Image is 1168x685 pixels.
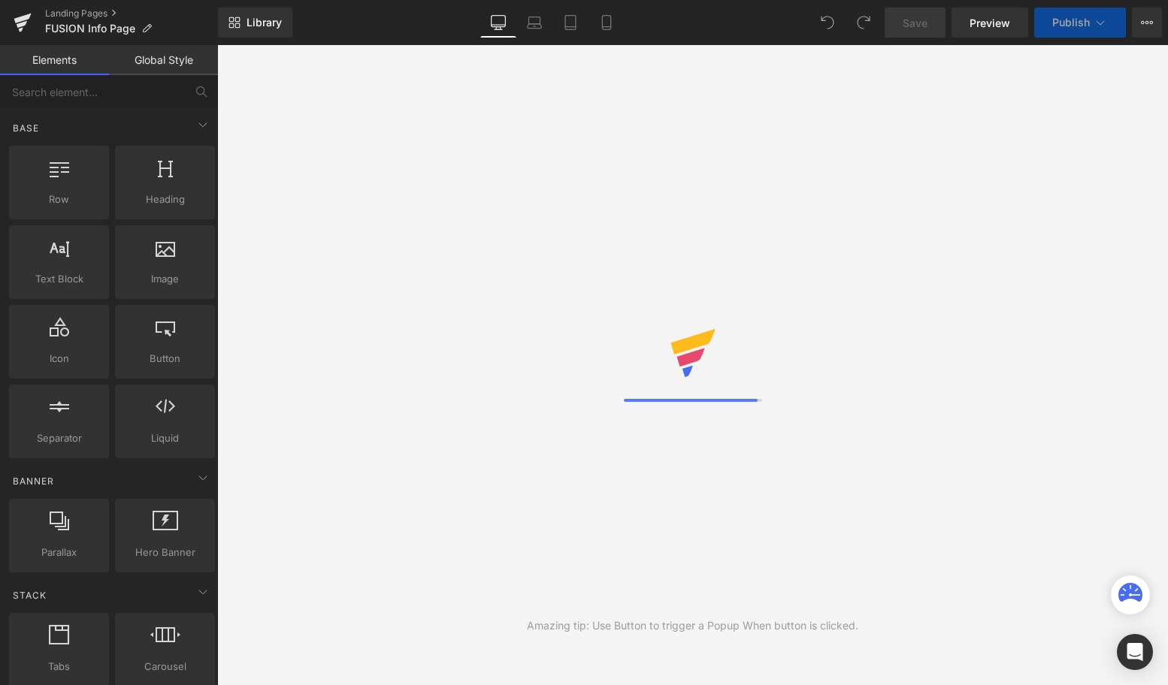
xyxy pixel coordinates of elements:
span: Stack [11,588,48,602]
span: Carousel [120,659,210,674]
span: Tabs [14,659,104,674]
a: Mobile [589,8,625,38]
button: Redo [849,8,879,38]
span: Button [120,351,210,367]
span: Save [903,15,927,31]
span: FUSION Info Page [45,23,135,35]
a: Laptop [516,8,552,38]
button: Publish [1034,8,1126,38]
a: Tablet [552,8,589,38]
a: Preview [952,8,1028,38]
a: Landing Pages [45,8,218,20]
span: Heading [120,192,210,207]
span: Row [14,192,104,207]
div: Open Intercom Messenger [1117,634,1153,670]
span: Library [247,16,282,29]
span: Hero Banner [120,545,210,560]
span: Base [11,121,41,135]
span: Preview [970,15,1010,31]
span: Text Block [14,271,104,287]
span: Separator [14,430,104,446]
div: Amazing tip: Use Button to trigger a Popup When button is clicked. [527,617,858,634]
span: Banner [11,474,56,488]
span: Liquid [120,430,210,446]
span: Image [120,271,210,287]
span: Icon [14,351,104,367]
span: Parallax [14,545,104,560]
span: Publish [1052,17,1090,29]
button: Undo [812,8,843,38]
a: Global Style [109,45,218,75]
a: Desktop [480,8,516,38]
button: More [1132,8,1162,38]
a: New Library [218,8,292,38]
